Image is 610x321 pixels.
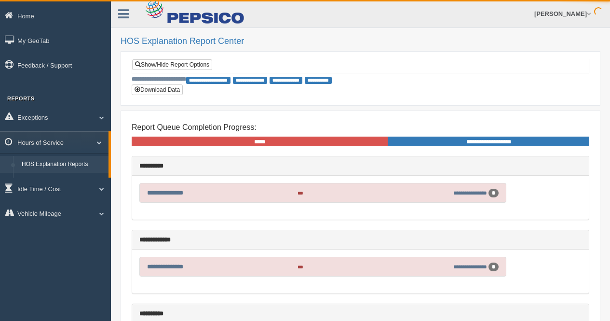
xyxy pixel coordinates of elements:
[132,59,212,70] a: Show/Hide Report Options
[17,156,108,173] a: HOS Explanation Reports
[132,123,589,132] h4: Report Queue Completion Progress:
[17,173,108,190] a: HOS Violation Audit Reports
[121,37,600,46] h2: HOS Explanation Report Center
[132,84,183,95] button: Download Data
